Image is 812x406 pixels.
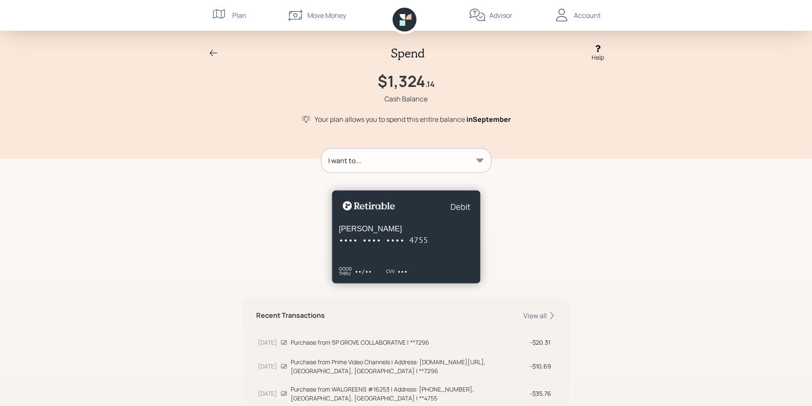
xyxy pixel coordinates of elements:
span: in September [466,115,511,124]
h4: .14 [425,80,435,89]
h5: Recent Transactions [256,311,325,320]
div: $10.69 [530,362,555,371]
div: Help [592,53,604,62]
div: View all [523,311,556,320]
div: Your plan allows you to spend this entire balance [315,114,511,124]
div: $20.31 [530,338,555,347]
div: I want to... [328,155,361,166]
div: [DATE] [258,362,277,371]
div: [DATE] [258,338,277,347]
div: Purchase from WALGREENS #16253 | Address: [PHONE_NUMBER], [GEOGRAPHIC_DATA], [GEOGRAPHIC_DATA] | ... [291,385,526,403]
div: $35.76 [530,389,555,398]
div: Plan [232,10,246,20]
div: Advisor [489,10,512,20]
div: Purchase from Prime Video Channels | Address: [DOMAIN_NAME][URL], [GEOGRAPHIC_DATA], [GEOGRAPHIC_... [291,357,526,375]
div: Cash Balance [384,94,428,104]
div: Purchase from SP GROVE COLLABORATIVE | **7296 [291,338,526,347]
h2: Spend [391,46,425,60]
h1: $1,324 [378,72,425,90]
div: Account [574,10,601,20]
div: Move Money [307,10,346,20]
div: [DATE] [258,389,277,398]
